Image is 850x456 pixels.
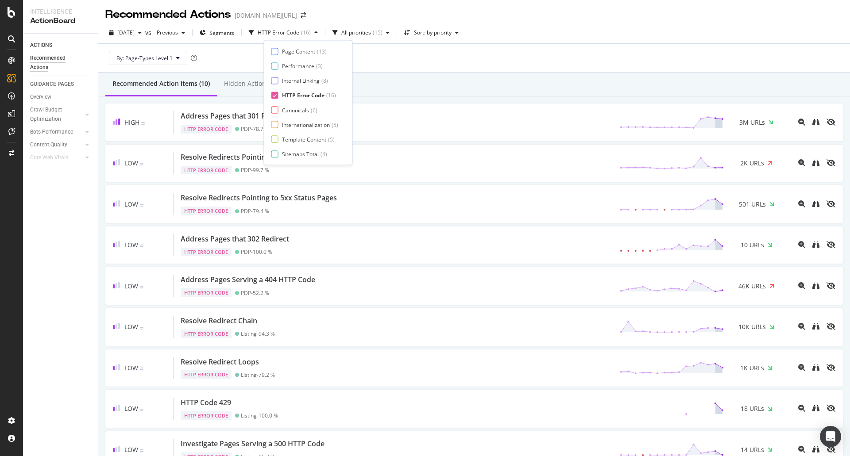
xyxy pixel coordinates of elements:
img: Equal [141,122,145,125]
div: PDP - 100.0 % [241,249,272,255]
div: magnifying-glass-plus [798,200,805,207]
span: 46K URLs [738,282,766,291]
a: binoculars [812,404,819,413]
div: HTTP Code 429 [181,398,231,408]
span: Low [124,282,138,290]
div: ( 15 ) [373,30,382,35]
div: eye-slash [827,159,835,166]
span: By: Page-Types Level 1 [116,54,173,62]
div: Listing - 94.3 % [241,330,275,337]
a: GUIDANCE PAGES [30,80,92,89]
span: 3M URLs [739,118,765,127]
span: Previous [153,29,178,36]
div: Performance [282,62,314,70]
div: eye-slash [827,364,835,371]
div: ( 16 ) [326,92,336,99]
div: magnifying-glass-plus [798,405,805,412]
div: magnifying-glass-plus [798,241,805,248]
div: Core Web Vitals [30,153,68,162]
a: binoculars [812,200,819,208]
div: binoculars [812,364,819,371]
span: Low [124,322,138,331]
span: 2K URLs [740,159,764,168]
div: Resolve Redirects Pointing to 4xx Status Pages [181,152,337,162]
a: binoculars [812,282,819,290]
span: Low [124,159,138,167]
a: binoculars [812,118,819,126]
img: Equal [140,286,143,288]
div: GUIDANCE PAGES [30,80,74,89]
div: Recommended Action Items (10) [112,79,210,88]
div: binoculars [812,159,819,166]
img: Equal [140,449,143,452]
div: Bots Performance [30,127,73,137]
div: eye-slash [827,446,835,453]
button: By: Page-Types Level 1 [109,51,187,65]
span: High [124,118,139,126]
button: Previous [153,26,189,40]
span: 2025 Aug. 29th [117,29,135,36]
div: Address Pages Serving a 404 HTTP Code [181,275,315,285]
span: 1K URLs [740,364,764,372]
a: Recommended Actions [30,54,92,72]
div: HTTP Error Code [181,207,232,215]
span: 501 URLs [739,200,766,209]
div: binoculars [812,405,819,412]
div: Resolve Redirects Pointing to 5xx Status Pages [181,193,337,203]
div: PDP - 52.2 % [241,290,269,296]
div: magnifying-glass-plus [798,323,805,330]
div: binoculars [812,282,819,289]
img: Equal [140,245,143,247]
div: binoculars [812,241,819,248]
span: Low [124,364,138,372]
div: binoculars [812,446,819,453]
span: 14 URLs [741,445,764,454]
div: eye-slash [827,323,835,330]
div: eye-slash [827,241,835,248]
a: ACTIONS [30,41,92,50]
div: HTTP Error Code [181,248,232,257]
div: Internal Linking [282,77,320,84]
div: ( 5 ) [332,121,338,128]
div: ( 8 ) [321,77,328,84]
div: ( 13 ) [317,48,327,55]
div: Overview [30,92,51,102]
div: eye-slash [827,282,835,289]
button: Segments [196,26,238,40]
span: 10K URLs [738,322,766,331]
div: [DOMAIN_NAME][URL] [235,11,297,20]
a: Core Web Vitals [30,153,83,162]
a: binoculars [812,364,819,372]
a: binoculars [812,322,819,331]
img: Equal [140,163,143,165]
div: Listing - 79.2 % [241,372,275,378]
button: HTTP Error Code(16) [245,26,321,40]
div: HTTP Error Code [181,411,232,420]
div: eye-slash [827,200,835,207]
div: ( 6 ) [311,106,317,114]
a: binoculars [812,159,819,167]
div: ( 16 ) [301,30,311,35]
div: ActionBoard [30,16,91,26]
div: magnifying-glass-plus [798,282,805,289]
div: HTTP Error Code [282,92,325,99]
div: eye-slash [827,119,835,126]
div: Recommended Actions [30,54,83,72]
div: PDP - 99.7 % [241,167,269,173]
div: ( 4 ) [321,150,327,157]
div: magnifying-glass-plus [798,159,805,166]
span: vs [145,28,153,37]
div: Template Content [282,135,326,143]
span: 18 URLs [741,404,764,413]
img: Equal [140,409,143,411]
a: Overview [30,92,92,102]
div: magnifying-glass-plus [798,446,805,453]
div: binoculars [812,323,819,330]
div: Investigate Pages Serving a 500 HTTP Code [181,439,325,449]
div: PDP - 79.4 % [241,208,269,215]
span: Low [124,445,138,454]
span: Low [124,404,138,413]
img: Equal [140,368,143,370]
div: Recommended Actions [105,7,231,22]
